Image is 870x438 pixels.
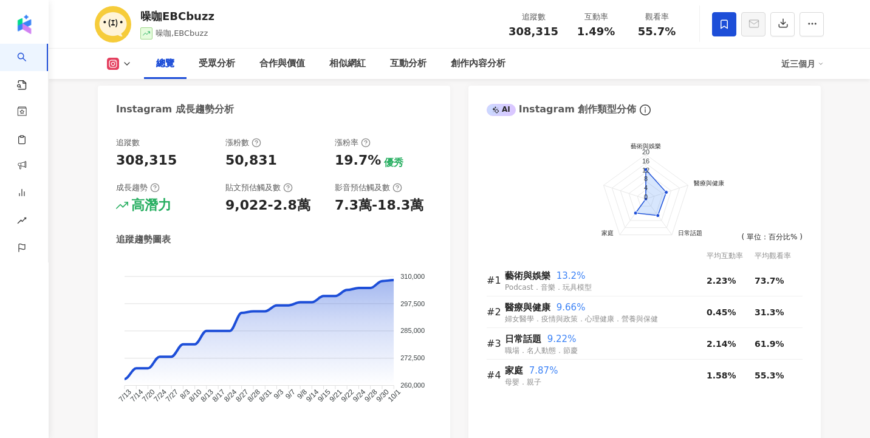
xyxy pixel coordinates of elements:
[487,273,505,288] div: #1
[225,137,261,148] div: 漲粉數
[573,11,619,23] div: 互動率
[116,182,160,193] div: 成長趨勢
[642,157,649,165] text: 16
[707,276,736,286] span: 2.23%
[638,26,676,38] span: 55.7%
[642,166,649,173] text: 12
[707,339,736,349] span: 2.14%
[505,334,541,344] span: 日常話題
[234,387,250,403] tspan: 8/27
[631,143,661,149] text: 藝術與娛樂
[487,104,516,116] div: AI
[211,387,227,403] tspan: 8/17
[327,387,344,403] tspan: 9/21
[335,196,423,215] div: 7.3萬-18.3萬
[284,387,297,400] tspan: 9/7
[557,270,586,281] span: 13.2%
[199,387,215,403] tspan: 8/13
[505,270,550,281] span: 藝術與娛樂
[505,378,541,386] span: 母嬰．親子
[340,387,356,403] tspan: 9/22
[487,304,505,320] div: #2
[187,387,204,403] tspan: 8/10
[644,175,648,182] text: 8
[335,137,371,148] div: 漲粉率
[17,44,41,91] a: search
[400,327,425,334] tspan: 285,000
[156,56,174,71] div: 總覽
[329,56,366,71] div: 相似網紅
[129,387,145,403] tspan: 7/14
[577,26,615,38] span: 1.49%
[529,365,558,376] span: 7.87%
[259,56,305,71] div: 合作與價值
[505,365,523,376] span: 家庭
[164,387,180,403] tspan: 7/27
[487,103,636,116] div: Instagram 創作類型分佈
[152,387,168,403] tspan: 7/24
[755,307,784,317] span: 31.3%
[140,387,157,403] tspan: 7/20
[179,387,192,400] tspan: 8/3
[557,302,586,313] span: 9.66%
[374,387,391,403] tspan: 9/30
[707,250,755,262] div: 平均互動率
[755,276,784,286] span: 73.7%
[509,25,558,38] span: 308,315
[505,346,578,355] span: 職場．名人動態．節慶
[781,54,824,74] div: 近三個月
[95,6,131,43] img: KOL Avatar
[225,182,293,193] div: 貼文預估觸及數
[707,307,736,317] span: 0.45%
[400,272,425,279] tspan: 310,000
[295,387,309,400] tspan: 9/8
[505,283,592,292] span: Podcast．音樂．玩具模型
[487,368,505,383] div: #4
[601,229,614,236] text: 家庭
[156,29,208,38] span: 噪咖,EBCbuzz
[755,250,803,262] div: 平均觀看率
[140,9,214,24] div: 噪咖EBCbuzz
[246,387,262,403] tspan: 8/28
[351,387,368,403] tspan: 9/24
[505,302,550,313] span: 醫療與健康
[335,182,402,193] div: 影音預估觸及數
[131,196,171,215] div: 高潛力
[644,184,648,191] text: 4
[225,151,277,170] div: 50,831
[400,382,425,389] tspan: 260,000
[117,387,134,403] tspan: 7/13
[678,229,702,236] text: 日常話題
[335,151,381,170] div: 19.7%
[116,137,140,148] div: 追蹤數
[547,334,577,344] span: 9.22%
[116,151,177,170] div: 308,315
[509,11,558,23] div: 追蹤數
[272,387,286,400] tspan: 9/3
[642,148,649,156] text: 20
[390,56,426,71] div: 互動分析
[755,371,784,380] span: 55.3%
[15,15,34,34] img: logo icon
[316,387,332,403] tspan: 9/15
[707,371,736,380] span: 1.58%
[258,387,274,403] tspan: 8/31
[17,208,27,236] span: rise
[644,193,648,200] text: 0
[116,233,171,246] div: 追蹤趨勢圖表
[384,156,403,169] div: 優秀
[199,56,235,71] div: 受眾分析
[386,387,403,403] tspan: 10/1
[363,387,379,403] tspan: 9/28
[222,387,239,403] tspan: 8/24
[505,315,658,323] span: 婦女醫學．疫情與政策．心理健康．營養與保健
[694,180,724,186] text: 醫療與健康
[638,103,652,117] span: info-circle
[634,11,680,23] div: 觀看率
[487,336,505,351] div: #3
[451,56,505,71] div: 創作內容分析
[400,354,425,361] tspan: 272,500
[400,299,425,307] tspan: 297,500
[755,339,784,349] span: 61.9%
[116,103,234,116] div: Instagram 成長趨勢分析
